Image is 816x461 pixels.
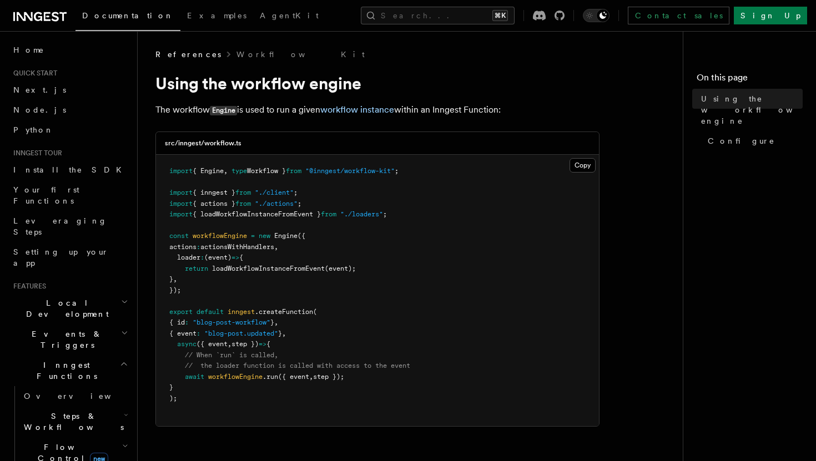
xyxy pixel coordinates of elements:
[13,44,44,55] span: Home
[24,392,138,401] span: Overview
[177,340,197,348] span: async
[247,167,286,175] span: Workflow }
[13,125,54,134] span: Python
[212,265,325,272] span: loadWorkflowInstanceFromEvent
[193,167,224,175] span: { Engine
[169,286,181,294] span: });
[251,232,255,240] span: =
[628,7,729,24] a: Contact sales
[255,308,313,316] span: .createFunction
[19,411,124,433] span: Steps & Workflows
[340,210,383,218] span: "./loaders"
[235,200,251,207] span: from
[9,355,130,386] button: Inngest Functions
[239,254,243,261] span: {
[9,324,130,355] button: Events & Triggers
[169,394,177,402] span: );
[224,167,228,175] span: ,
[9,69,57,78] span: Quick start
[169,383,173,391] span: }
[169,318,185,326] span: { id
[321,210,336,218] span: from
[19,406,130,437] button: Steps & Workflows
[274,243,278,251] span: ,
[325,265,356,272] span: (event);
[228,340,231,348] span: ,
[361,7,515,24] button: Search...⌘K
[169,275,173,283] span: }
[13,216,107,236] span: Leveraging Steps
[228,308,255,316] span: inngest
[210,106,237,115] code: Engine
[9,120,130,140] a: Python
[180,3,253,30] a: Examples
[9,293,130,324] button: Local Development
[255,189,294,196] span: "./client"
[200,254,204,261] span: :
[185,265,208,272] span: return
[231,254,239,261] span: =>
[235,189,251,196] span: from
[197,330,200,337] span: :
[309,373,313,381] span: ,
[13,85,66,94] span: Next.js
[9,359,120,382] span: Inngest Functions
[703,131,803,151] a: Configure
[274,318,278,326] span: ,
[169,189,193,196] span: import
[169,308,193,316] span: export
[13,165,128,174] span: Install the SDK
[9,80,130,100] a: Next.js
[155,49,221,60] span: References
[13,247,109,267] span: Setting up your app
[177,254,200,261] span: loader
[197,308,224,316] span: default
[169,330,197,337] span: { event
[187,11,246,20] span: Examples
[298,200,301,207] span: ;
[263,373,278,381] span: .run
[255,200,298,207] span: "./actions"
[313,373,344,381] span: step });
[708,135,775,146] span: Configure
[383,210,387,218] span: ;
[294,189,298,196] span: ;
[9,40,130,60] a: Home
[9,211,130,242] a: Leveraging Steps
[274,232,298,240] span: Engine
[320,104,394,115] a: workflow instance
[298,232,305,240] span: ({
[583,9,610,22] button: Toggle dark mode
[185,373,204,381] span: await
[173,275,177,283] span: ,
[193,210,321,218] span: { loadWorkflowInstanceFromEvent }
[204,330,278,337] span: "blog-post.updated"
[253,3,325,30] a: AgentKit
[231,340,259,348] span: step })
[208,373,263,381] span: workflowEngine
[9,328,121,351] span: Events & Triggers
[697,89,803,131] a: Using the workflow engine
[259,340,266,348] span: =>
[193,189,235,196] span: { inngest }
[193,200,235,207] span: { actions }
[260,11,319,20] span: AgentKit
[305,167,395,175] span: "@inngest/workflow-kit"
[9,282,46,291] span: Features
[185,362,410,369] span: // the loader function is called with access to the event
[19,386,130,406] a: Overview
[259,232,270,240] span: new
[185,351,278,359] span: // When `run` is called,
[165,139,241,148] h3: src/inngest/workflow.ts
[197,340,228,348] span: ({ event
[734,7,807,24] a: Sign Up
[697,71,803,89] h4: On this page
[75,3,180,31] a: Documentation
[169,200,193,207] span: import
[185,318,189,326] span: :
[313,308,317,316] span: (
[395,167,399,175] span: ;
[236,49,365,60] a: Workflow Kit
[9,100,130,120] a: Node.js
[169,167,193,175] span: import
